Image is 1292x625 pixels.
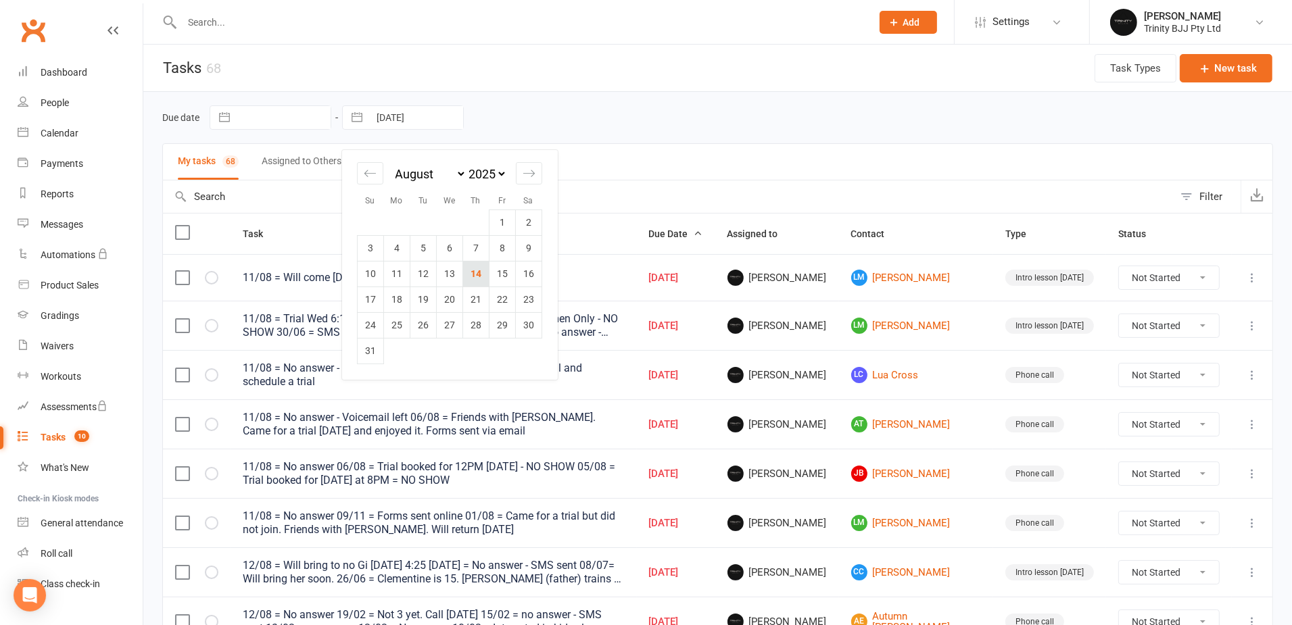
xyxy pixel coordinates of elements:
td: Thursday, August 28, 2025 [463,312,489,338]
div: Open Intercom Messenger [14,579,46,611]
td: Monday, August 4, 2025 [384,235,410,261]
td: Sunday, August 31, 2025 [358,338,384,364]
a: Product Sales [18,270,143,301]
span: LM [851,270,867,286]
div: Assessments [41,401,107,412]
td: Thursday, August 14, 2025 [463,261,489,286]
div: Reports [41,189,74,199]
img: Otamar Barreto [727,318,744,334]
a: Tasks 10 [18,422,143,453]
span: LM [851,515,867,531]
small: Mo [391,196,403,205]
td: Thursday, August 7, 2025 [463,235,489,261]
a: Workouts [18,361,143,392]
td: Friday, August 22, 2025 [489,286,516,312]
td: Tuesday, August 26, 2025 [410,312,437,338]
span: Settings [992,7,1030,37]
div: [DATE] [649,320,703,332]
div: Messages [41,219,83,230]
span: Status [1118,228,1161,239]
div: Roll call [41,548,72,559]
div: What's New [41,462,89,473]
a: LM[PERSON_NAME] [851,318,981,334]
td: Monday, August 18, 2025 [384,286,410,312]
a: Assessments [18,392,143,422]
span: AT [851,416,867,432]
td: Friday, August 8, 2025 [489,235,516,261]
div: Intro lesson [DATE] [1005,318,1094,334]
div: [DATE] [649,567,703,578]
button: Completed292 [383,144,456,180]
span: CC [851,564,867,580]
div: [DATE] [649,370,703,381]
a: LCLua Cross [851,367,981,383]
small: Sa [524,196,533,205]
span: [PERSON_NAME] [727,318,827,334]
td: Thursday, August 21, 2025 [463,286,489,312]
label: Due date [162,112,199,123]
span: LC [851,367,867,383]
td: Sunday, August 24, 2025 [358,312,384,338]
div: Phone call [1005,367,1064,383]
a: Dashboard [18,57,143,88]
td: Wednesday, August 27, 2025 [437,312,463,338]
td: Friday, August 29, 2025 [489,312,516,338]
button: Assigned to [727,226,793,242]
button: My tasks68 [178,144,239,180]
span: LM [851,318,867,334]
small: Su [366,196,375,205]
a: AT[PERSON_NAME] [851,416,981,432]
img: Otamar Barreto [727,515,744,531]
div: Move backward to switch to the previous month. [357,162,383,184]
td: Tuesday, August 19, 2025 [410,286,437,312]
button: Type [1005,226,1041,242]
a: Payments [18,149,143,179]
span: Due Date [649,228,703,239]
td: Wednesday, August 20, 2025 [437,286,463,312]
span: Add [903,17,920,28]
img: thumb_image1712106278.png [1110,9,1137,36]
span: Contact [851,228,900,239]
div: [PERSON_NAME] [1144,10,1221,22]
td: Monday, August 25, 2025 [384,312,410,338]
td: Sunday, August 17, 2025 [358,286,384,312]
a: Roll call [18,539,143,569]
span: 10 [74,430,89,442]
button: Filter [1174,180,1241,213]
div: Product Sales [41,280,99,291]
td: Friday, August 15, 2025 [489,261,516,286]
small: Fr [498,196,506,205]
a: People [18,88,143,118]
div: Calendar [41,128,78,139]
div: Waivers [41,341,74,351]
button: New task [1180,54,1272,82]
a: Messages [18,209,143,240]
div: Calendar [342,150,557,380]
span: [PERSON_NAME] [727,416,827,432]
td: Tuesday, August 12, 2025 [410,261,437,286]
span: [PERSON_NAME] [727,515,827,531]
a: LM[PERSON_NAME] [851,270,981,286]
div: General attendance [41,518,123,528]
a: LM[PERSON_NAME] [851,515,981,531]
div: Automations [41,249,95,260]
span: Task [243,228,278,239]
td: Saturday, August 23, 2025 [516,286,542,312]
td: Saturday, August 16, 2025 [516,261,542,286]
div: 11/08 = Will come [DATE] for a trial 6:15 PM [243,271,625,284]
input: Search [163,180,1174,213]
button: Contact [851,226,900,242]
small: Tu [418,196,427,205]
button: Add [880,11,937,34]
a: CC[PERSON_NAME] [851,564,981,580]
div: [DATE] [649,272,703,284]
td: Saturday, August 9, 2025 [516,235,542,261]
div: Phone call [1005,466,1064,482]
a: Class kiosk mode [18,569,143,599]
div: Filter [1199,189,1222,205]
div: People [41,97,69,108]
img: Otamar Barreto [727,466,744,482]
td: Tuesday, August 5, 2025 [410,235,437,261]
div: 11/08 = No answer - Voicemail left 06/08 = Friends with [PERSON_NAME]. Came for a trial [DATE] an... [243,411,625,438]
div: Gradings [41,310,79,321]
